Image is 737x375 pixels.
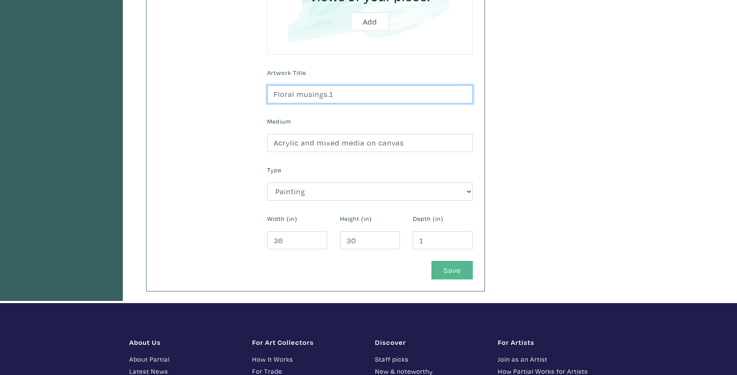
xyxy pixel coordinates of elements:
label: Height (in) [340,214,372,223]
label: Width (in) [267,214,297,223]
h1: Discover [375,338,485,347]
h1: For Art Collectors [252,338,362,347]
label: Depth (in) [413,214,443,223]
a: About Partial [129,354,239,364]
input: (optional) [413,231,473,250]
a: Join as an Artist [498,354,608,364]
label: Type [267,165,281,175]
h1: About Us [129,338,239,347]
label: Artwork Title [267,68,306,77]
label: Medium [267,117,291,126]
button: Save [431,261,473,279]
a: How It Works [252,354,362,364]
input: Ex. Acrylic on canvas, giclee on photo paper [267,134,473,152]
a: Staff picks [375,354,485,364]
h1: For Artists [498,338,608,347]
